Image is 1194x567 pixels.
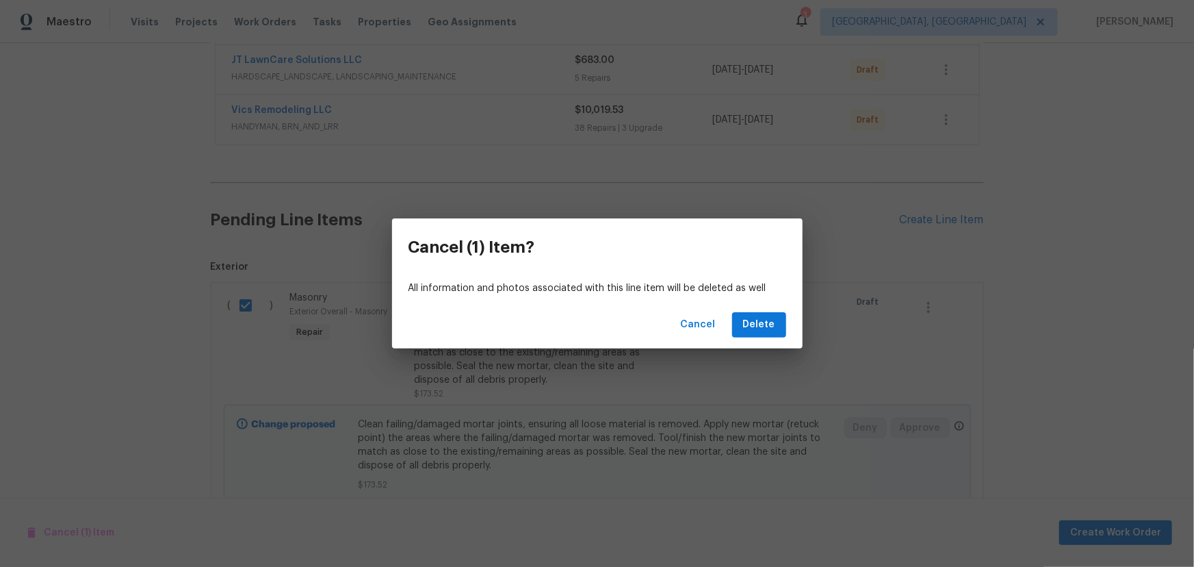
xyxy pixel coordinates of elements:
[681,316,716,333] span: Cancel
[675,312,721,338] button: Cancel
[732,312,786,338] button: Delete
[408,281,786,296] p: All information and photos associated with this line item will be deleted as well
[408,238,535,257] h3: Cancel (1) Item?
[743,316,775,333] span: Delete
